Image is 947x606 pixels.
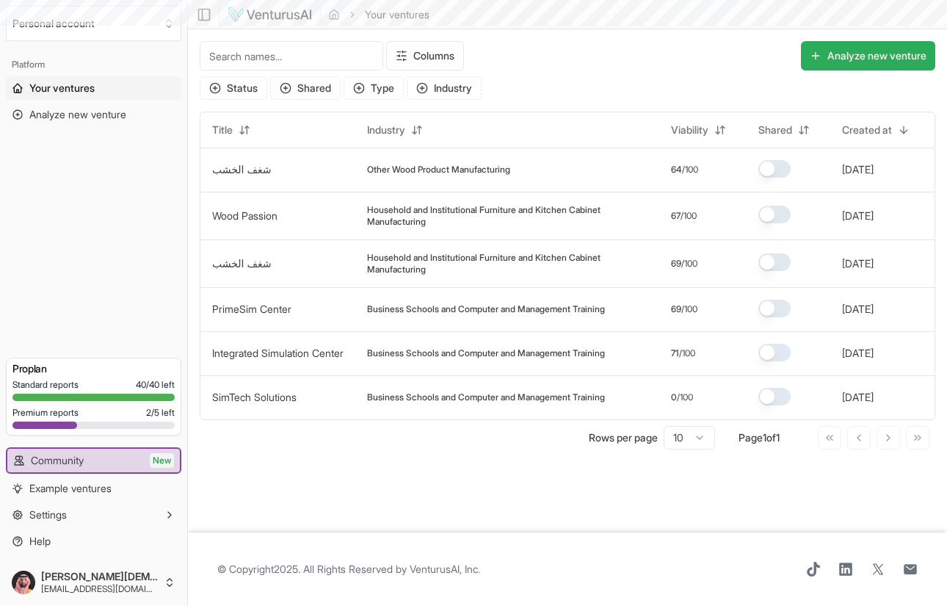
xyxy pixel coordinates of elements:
button: Analyze new venture [801,41,935,71]
span: Example ventures [29,481,112,496]
a: CommunityNew [7,449,180,472]
button: Integrated Simulation Center [212,346,344,361]
button: [DATE] [842,256,874,271]
button: Title [203,118,259,142]
span: © Copyright 2025 . All Rights Reserved by . [217,562,480,577]
a: VenturusAI, Inc [410,563,478,575]
span: Community [31,453,84,468]
button: Created at [833,118,918,142]
button: Industry [358,118,432,142]
button: [DATE] [842,302,874,317]
a: PrimeSim Center [212,303,291,315]
span: Title [212,123,233,137]
button: شغف الخشب [212,256,271,271]
button: Viability [662,118,735,142]
h3: Pro plan [12,361,175,376]
span: Industry [367,123,405,137]
a: SimTech Solutions [212,391,297,403]
span: 40 / 40 left [136,379,175,391]
span: Page [739,431,763,444]
span: /100 [681,303,697,315]
span: Business Schools and Computer and Management Training [367,303,605,315]
span: [EMAIL_ADDRESS][DOMAIN_NAME] [41,583,158,595]
span: Help [29,534,51,549]
span: 64 [671,164,682,176]
a: Wood Passion [212,209,277,222]
span: Your ventures [29,81,95,95]
span: 1 [763,431,766,444]
div: Platform [6,53,181,76]
span: Created at [842,123,892,137]
button: SimTech Solutions [212,390,297,405]
img: ACg8ocLwqaeAbP2OU-ZTBJvS6u3CwpL6Q909rAwwhsNI8ltiS5SkTyU=s96-c [12,571,35,594]
span: /100 [681,258,697,270]
span: Household and Institutional Furniture and Kitchen Cabinet Manufacturing [367,252,647,275]
button: شغف الخشب [212,162,271,177]
span: /100 [677,392,693,403]
span: 67 [671,210,681,222]
span: Viability [671,123,708,137]
a: شغف الخشب [212,163,271,176]
button: Type [344,76,404,100]
button: Columns [386,41,464,71]
a: Your ventures [6,76,181,100]
span: 69 [671,303,681,315]
button: Shared [270,76,341,100]
button: [DATE] [842,346,874,361]
span: of [766,431,776,444]
a: Help [6,530,181,553]
span: Standard reports [12,379,79,391]
span: Settings [29,508,67,522]
button: Status [200,76,267,100]
button: [DATE] [842,390,874,405]
p: Rows per page [589,430,658,445]
span: /100 [679,347,695,359]
span: New [150,453,174,468]
span: 69 [671,258,681,270]
button: PrimeSim Center [212,302,291,317]
span: 0 [671,392,677,403]
span: Shared [758,123,792,137]
span: 1 [776,431,780,444]
a: Analyze new venture [6,103,181,126]
span: Premium reports [12,407,79,419]
button: [PERSON_NAME][DEMOGRAPHIC_DATA][EMAIL_ADDRESS][DOMAIN_NAME] [6,565,181,600]
span: /100 [682,164,698,176]
input: Search names... [200,41,383,71]
span: 2 / 5 left [146,407,175,419]
button: [DATE] [842,209,874,223]
button: Settings [6,503,181,527]
span: Analyze new venture [29,107,126,122]
a: Integrated Simulation Center [212,347,344,359]
span: Household and Institutional Furniture and Kitchen Cabinet Manufacturing [367,204,647,228]
button: [DATE] [842,162,874,177]
span: [PERSON_NAME][DEMOGRAPHIC_DATA] [41,570,158,583]
button: Industry [407,76,482,100]
button: Wood Passion [212,209,277,223]
a: Example ventures [6,477,181,500]
button: Shared [750,118,819,142]
span: 71 [671,347,679,359]
span: Business Schools and Computer and Management Training [367,392,605,403]
span: Business Schools and Computer and Management Training [367,347,605,359]
span: Other Wood Product Manufacturing [367,164,510,176]
a: شغف الخشب [212,257,271,270]
span: /100 [681,210,697,222]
